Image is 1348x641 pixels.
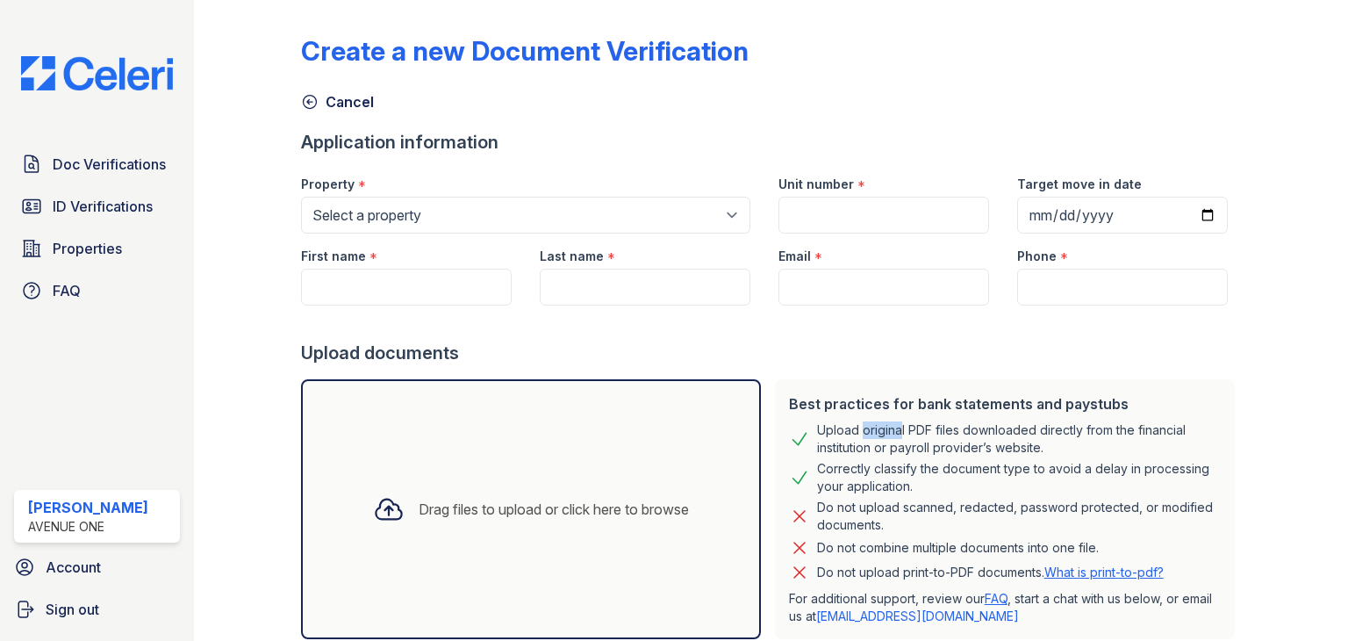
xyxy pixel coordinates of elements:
[301,35,749,67] div: Create a new Document Verification
[419,499,689,520] div: Drag files to upload or click here to browse
[14,273,180,308] a: FAQ
[817,421,1221,457] div: Upload original PDF files downloaded directly from the financial institution or payroll provider’...
[817,564,1164,581] p: Do not upload print-to-PDF documents.
[540,248,604,265] label: Last name
[985,591,1007,606] a: FAQ
[53,238,122,259] span: Properties
[817,499,1221,534] div: Do not upload scanned, redacted, password protected, or modified documents.
[1017,248,1057,265] label: Phone
[301,91,374,112] a: Cancel
[301,341,1242,365] div: Upload documents
[817,537,1099,558] div: Do not combine multiple documents into one file.
[53,196,153,217] span: ID Verifications
[789,590,1221,625] p: For additional support, review our , start a chat with us below, or email us at
[28,518,148,536] div: Avenue One
[301,248,366,265] label: First name
[7,550,187,585] a: Account
[7,592,187,627] a: Sign out
[778,176,854,193] label: Unit number
[301,130,1242,155] div: Application information
[14,147,180,182] a: Doc Verifications
[28,497,148,518] div: [PERSON_NAME]
[817,460,1221,495] div: Correctly classify the document type to avoid a delay in processing your application.
[53,280,81,301] span: FAQ
[46,599,99,620] span: Sign out
[789,393,1221,414] div: Best practices for bank statements and paystubs
[301,176,355,193] label: Property
[14,189,180,224] a: ID Verifications
[1017,176,1142,193] label: Target move in date
[7,56,187,90] img: CE_Logo_Blue-a8612792a0a2168367f1c8372b55b34899dd931a85d93a1a3d3e32e68fde9ad4.png
[14,231,180,266] a: Properties
[46,557,101,578] span: Account
[778,248,811,265] label: Email
[1044,565,1164,580] a: What is print-to-pdf?
[816,609,1019,623] a: [EMAIL_ADDRESS][DOMAIN_NAME]
[53,154,166,175] span: Doc Verifications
